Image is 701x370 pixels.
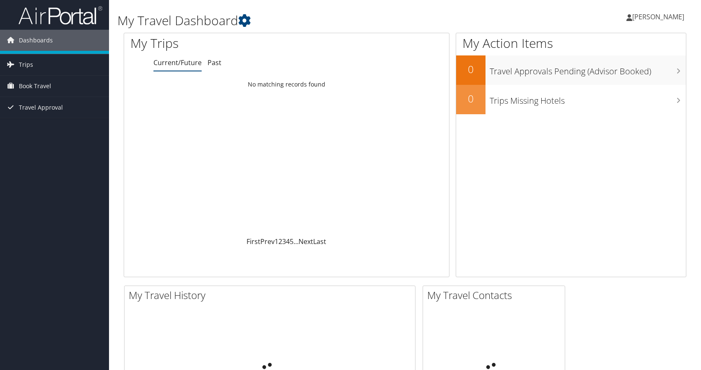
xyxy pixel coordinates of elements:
[290,237,293,246] a: 5
[456,34,686,52] h1: My Action Items
[153,58,202,67] a: Current/Future
[456,92,486,106] h2: 0
[299,237,313,246] a: Next
[313,237,326,246] a: Last
[247,237,260,246] a: First
[260,237,275,246] a: Prev
[286,237,290,246] a: 4
[278,237,282,246] a: 2
[19,30,53,51] span: Dashboards
[129,288,415,302] h2: My Travel History
[130,34,307,52] h1: My Trips
[490,61,686,77] h3: Travel Approvals Pending (Advisor Booked)
[490,91,686,107] h3: Trips Missing Hotels
[19,97,63,118] span: Travel Approval
[18,5,102,25] img: airportal-logo.png
[632,12,684,21] span: [PERSON_NAME]
[456,62,486,76] h2: 0
[117,12,501,29] h1: My Travel Dashboard
[293,237,299,246] span: …
[208,58,221,67] a: Past
[19,54,33,75] span: Trips
[19,76,51,97] span: Book Travel
[456,85,686,114] a: 0Trips Missing Hotels
[124,77,449,92] td: No matching records found
[456,55,686,85] a: 0Travel Approvals Pending (Advisor Booked)
[282,237,286,246] a: 3
[626,4,693,29] a: [PERSON_NAME]
[275,237,278,246] a: 1
[427,288,565,302] h2: My Travel Contacts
